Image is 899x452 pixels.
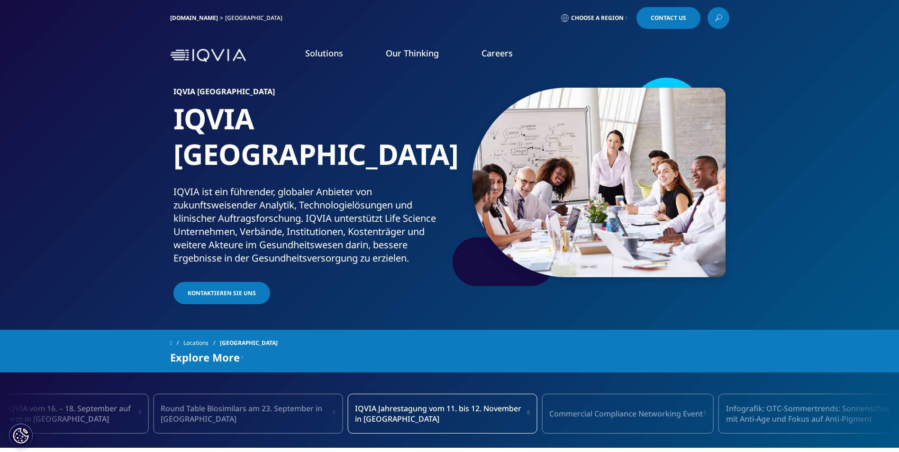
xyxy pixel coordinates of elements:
[386,47,439,59] a: Our Thinking
[170,352,240,363] span: Explore More
[549,408,703,419] span: Commercial Compliance Networking Event
[305,47,343,59] a: Solutions
[347,394,537,434] div: 1 / 16
[472,88,726,277] img: 877_businesswoman-leading-meeting.jpg
[542,394,713,434] a: Commercial Compliance Networking Event
[250,33,729,78] nav: Primary
[170,14,218,22] a: [DOMAIN_NAME]
[220,334,278,352] span: [GEOGRAPHIC_DATA]
[636,7,700,29] a: Contact Us
[173,88,446,101] h6: IQVIA [GEOGRAPHIC_DATA]
[173,185,446,265] div: IQVIA ist ein führender, globaler Anbieter von zukunftsweisender Analytik, Technologielösungen un...
[481,47,513,59] a: Careers
[9,424,33,447] button: Cookie-Einstellungen
[153,394,343,434] div: 16 / 16
[153,394,343,434] a: Round Table Biosimilars am 23. September in [GEOGRAPHIC_DATA]
[571,14,624,22] span: Choose a Region
[183,334,220,352] a: Locations
[347,394,537,434] a: IQVIA Jahrestagung vom 11. bis 12. November in [GEOGRAPHIC_DATA]
[651,15,686,21] span: Contact Us
[225,14,286,22] div: [GEOGRAPHIC_DATA]
[355,403,527,424] span: IQVIA Jahrestagung vom 11. bis 12. November in [GEOGRAPHIC_DATA]
[173,282,270,304] a: Kontaktieren Sie uns
[173,101,446,185] h1: IQVIA [GEOGRAPHIC_DATA]
[542,394,713,434] div: 2 / 16
[188,289,256,297] span: Kontaktieren Sie uns
[161,403,332,424] span: Round Table Biosimilars am 23. September in [GEOGRAPHIC_DATA]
